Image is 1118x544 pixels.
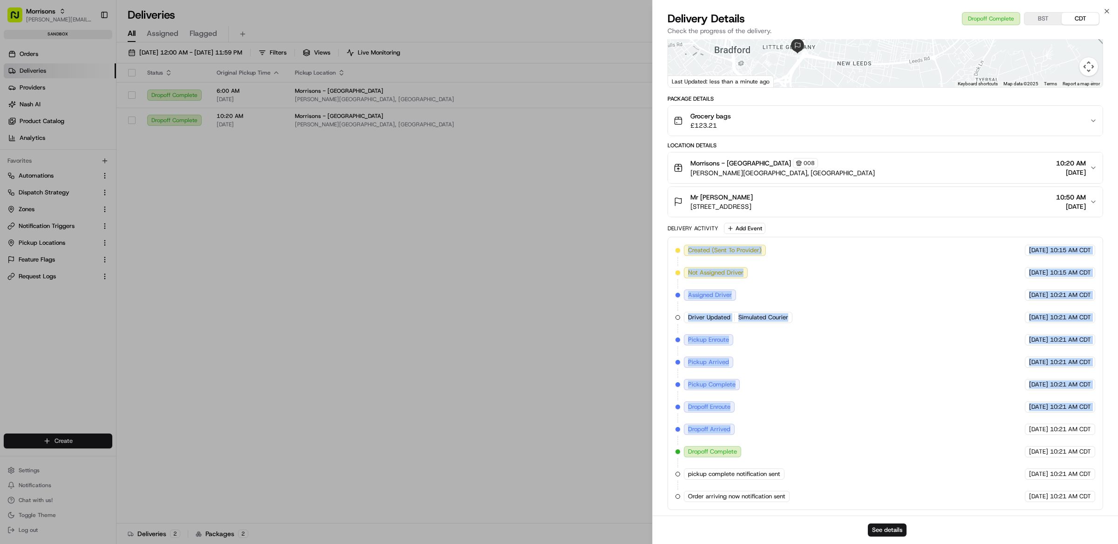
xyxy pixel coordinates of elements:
span: [DATE] [82,145,102,152]
button: Morrisons - [GEOGRAPHIC_DATA]008[PERSON_NAME][GEOGRAPHIC_DATA], [GEOGRAPHIC_DATA]10:20 AM[DATE] [668,152,1103,183]
span: [STREET_ADDRESS] [690,202,753,211]
span: 10:21 AM CDT [1050,336,1091,344]
img: Nash [9,9,28,28]
a: 💻API Documentation [75,205,153,221]
p: Welcome 👋 [9,37,170,52]
span: [DATE] [1029,425,1048,434]
span: 10:21 AM CDT [1050,313,1091,322]
span: Simulated Courier [738,313,788,322]
span: 10:21 AM CDT [1050,492,1091,501]
span: 10:21 AM CDT [1050,291,1091,299]
div: Location Details [668,142,1103,149]
span: Created (Sent To Provider) [688,246,762,255]
button: See all [144,119,170,131]
span: 10:20 AM [1056,158,1086,168]
span: Pickup Arrived [688,358,729,366]
p: Check the progress of the delivery. [668,26,1103,35]
div: 📗 [9,209,17,217]
span: [DATE] [1029,448,1048,456]
span: 10:50 AM [1056,193,1086,202]
span: Dropoff Arrived [688,425,730,434]
span: £123.21 [690,121,731,130]
span: Assigned Driver [688,291,732,299]
span: Order arriving now notification sent [688,492,785,501]
span: Map data ©2025 [1003,81,1038,86]
button: Keyboard shortcuts [958,81,998,87]
button: Map camera controls [1079,57,1098,76]
span: 10:15 AM CDT [1050,269,1091,277]
div: Start new chat [42,89,153,98]
img: Tiffany Volk [9,136,24,151]
button: BST [1024,13,1062,25]
div: Past conversations [9,121,62,129]
span: [DATE] [1029,269,1048,277]
a: Report a map error [1063,81,1100,86]
div: We're available if you need us! [42,98,128,106]
span: 10:21 AM CDT [1050,380,1091,389]
div: 💻 [79,209,86,217]
span: 10:21 AM CDT [1050,425,1091,434]
a: Terms (opens in new tab) [1044,81,1057,86]
button: Grocery bags£123.21 [668,106,1103,136]
img: 4037041995827_4c49e92c6e3ed2e3ec13_72.png [20,89,36,106]
span: 10:21 AM CDT [1050,358,1091,366]
span: 10:21 AM CDT [1050,448,1091,456]
span: [DATE] [1056,202,1086,211]
span: [DATE] [1056,168,1086,177]
img: 1736555255976-a54dd68f-1ca7-489b-9aae-adbdc363a1c4 [9,89,26,106]
span: Grocery bags [690,111,731,121]
a: 📗Knowledge Base [6,205,75,221]
span: [DATE] [82,170,102,177]
span: [DATE] [1029,246,1048,255]
div: Last Updated: less than a minute ago [668,76,774,87]
span: [DATE] [1029,336,1048,344]
div: Delivery Activity [668,225,718,232]
button: Add Event [724,223,765,234]
span: [DATE] [1029,470,1048,478]
span: Not Assigned Driver [688,269,743,277]
img: Ami Wang [9,161,24,176]
span: [DATE] [1029,358,1048,366]
span: [PERSON_NAME][GEOGRAPHIC_DATA], [GEOGRAPHIC_DATA] [690,168,875,178]
span: [PERSON_NAME] [29,170,75,177]
span: 10:21 AM CDT [1050,470,1091,478]
span: Knowledge Base [19,208,71,218]
span: [DATE] [1029,313,1048,322]
a: Powered byPylon [66,231,113,238]
input: Clear [24,60,154,70]
span: • [77,145,81,152]
span: Dropoff Complete [688,448,737,456]
span: [DATE] [1029,291,1048,299]
span: 10:21 AM CDT [1050,403,1091,411]
button: Mr [PERSON_NAME][STREET_ADDRESS]10:50 AM[DATE] [668,187,1103,217]
span: 10:15 AM CDT [1050,246,1091,255]
span: Driver Updated [688,313,730,322]
span: [DATE] [1029,492,1048,501]
span: Pickup Complete [688,380,736,389]
span: [DATE] [1029,380,1048,389]
a: Open this area in Google Maps (opens a new window) [670,75,701,87]
img: Google [670,75,701,87]
span: Pylon [93,231,113,238]
span: • [77,170,81,177]
span: Dropoff Enroute [688,403,730,411]
button: CDT [1062,13,1099,25]
span: 008 [804,159,815,167]
span: [DATE] [1029,403,1048,411]
span: [PERSON_NAME] [29,145,75,152]
button: See details [868,523,907,537]
span: Delivery Details [668,11,745,26]
span: Morrisons - [GEOGRAPHIC_DATA] [690,158,791,168]
span: pickup complete notification sent [688,470,780,478]
div: Package Details [668,95,1103,103]
span: Pickup Enroute [688,336,729,344]
span: Mr [PERSON_NAME] [690,193,753,202]
button: Start new chat [158,92,170,103]
span: API Documentation [88,208,150,218]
